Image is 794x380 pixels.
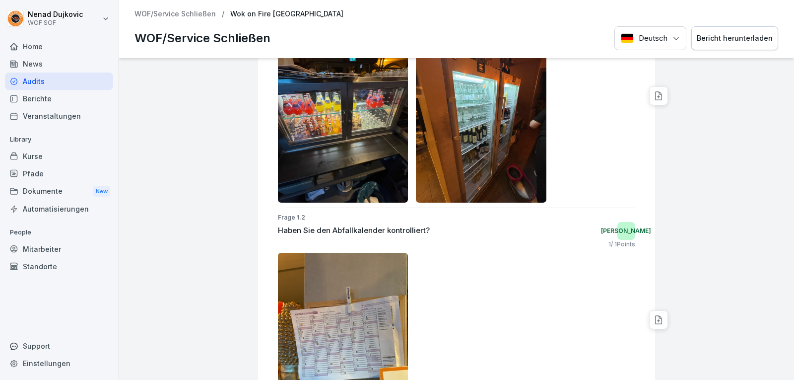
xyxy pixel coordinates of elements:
[5,73,113,90] a: Audits
[5,165,113,182] a: Pfade
[5,90,113,107] a: Berichte
[5,182,113,201] div: Dokumente
[230,10,343,18] p: Wok on Fire [GEOGRAPHIC_DATA]
[5,107,113,125] a: Veranstaltungen
[5,355,113,372] a: Einstellungen
[278,225,430,236] p: Haben Sie den Abfallkalender kontrolliert?
[5,258,113,275] a: Standorte
[278,29,408,203] img: nz92oijude2c2oco0q7ibdqg.png
[5,182,113,201] a: DokumenteNew
[614,26,686,51] button: Language
[5,38,113,55] a: Home
[416,29,546,203] img: uizvgnhii4hzdyb3faera0gs.png
[134,29,270,47] p: WOF/Service Schließen
[691,26,778,51] button: Bericht herunterladen
[5,225,113,240] p: People
[28,19,83,26] p: WOF SOF
[5,200,113,218] a: Automatisierungen
[28,10,83,19] p: Nenad Dujkovic
[621,33,634,43] img: Deutsch
[5,55,113,73] a: News
[617,222,635,240] div: [PERSON_NAME]
[697,33,773,44] div: Bericht herunterladen
[639,33,667,44] p: Deutsch
[5,240,113,258] a: Mitarbeiter
[5,337,113,355] div: Support
[608,240,635,249] p: 1 / 1 Points
[222,10,224,18] p: /
[93,186,110,197] div: New
[5,132,113,148] p: Library
[278,213,635,222] p: Frage 1.2
[134,10,216,18] a: WOF/Service Schließen
[5,148,113,165] a: Kurse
